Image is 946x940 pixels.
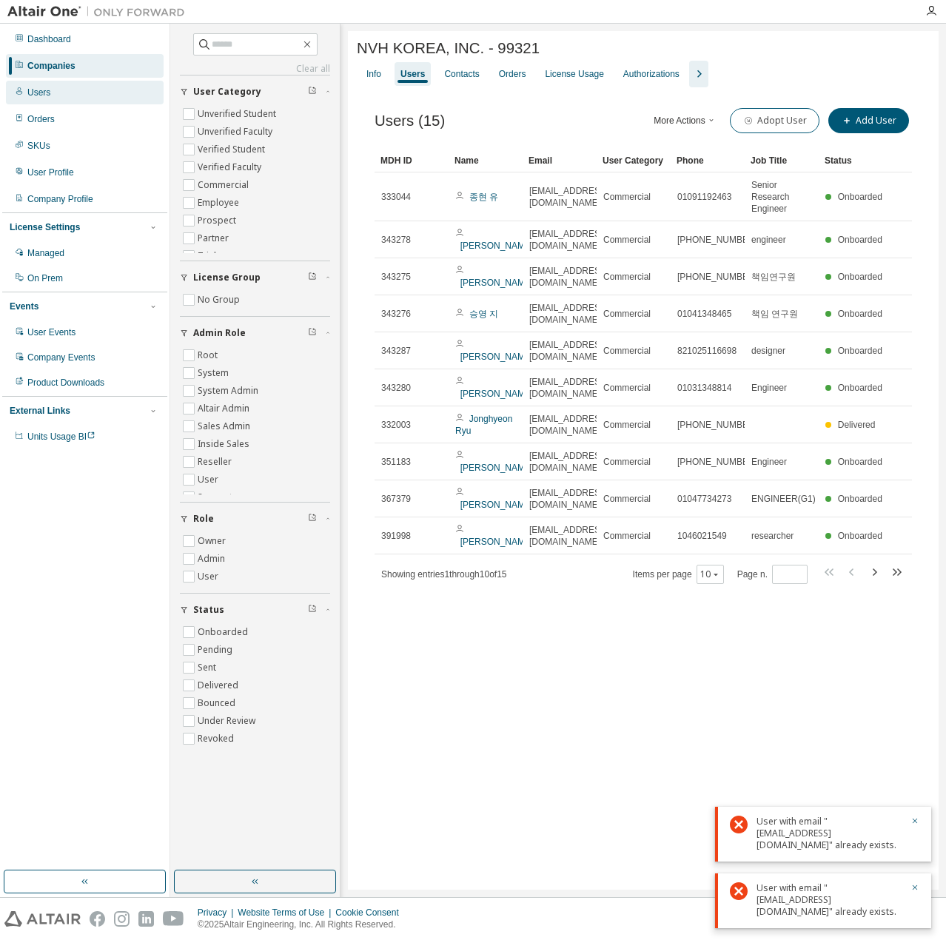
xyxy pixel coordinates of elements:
[838,346,882,356] span: Onboarded
[677,271,757,283] span: [PHONE_NUMBER]
[499,68,526,80] div: Orders
[603,191,651,203] span: Commercial
[529,487,608,511] span: [EMAIL_ADDRESS][DOMAIN_NAME]
[603,530,651,542] span: Commercial
[603,234,651,246] span: Commercial
[198,141,268,158] label: Verified Student
[529,185,608,209] span: [EMAIL_ADDRESS][DOMAIN_NAME]
[114,911,130,927] img: instagram.svg
[400,68,425,80] div: Users
[308,86,317,98] span: Clear filter
[180,75,330,108] button: User Category
[27,432,95,442] span: Units Usage BI
[529,228,608,252] span: [EMAIL_ADDRESS][DOMAIN_NAME]
[633,565,724,584] span: Items per page
[198,417,253,435] label: Sales Admin
[838,383,882,393] span: Onboarded
[381,191,411,203] span: 333044
[198,694,238,712] label: Bounced
[27,352,95,363] div: Company Events
[751,382,787,394] span: Engineer
[7,4,192,19] img: Altair One
[603,456,651,468] span: Commercial
[751,179,812,215] span: Senior Research Engineer
[460,389,534,399] a: [PERSON_NAME]
[27,193,93,205] div: Company Profile
[198,194,242,212] label: Employee
[27,33,71,45] div: Dashboard
[677,191,731,203] span: 01091192463
[27,167,74,178] div: User Profile
[4,911,81,927] img: altair_logo.svg
[163,911,184,927] img: youtube.svg
[198,176,252,194] label: Commercial
[838,272,882,282] span: Onboarded
[198,105,279,123] label: Unverified Student
[529,302,608,326] span: [EMAIL_ADDRESS][DOMAIN_NAME]
[838,420,876,430] span: Delivered
[198,919,408,931] p: © 2025 Altair Engineering, Inc. All Rights Reserved.
[381,234,411,246] span: 343278
[737,565,808,584] span: Page n.
[751,308,798,320] span: 책임 연구원
[375,113,445,130] span: Users (15)
[381,271,411,283] span: 343275
[193,272,261,283] span: License Group
[193,604,224,616] span: Status
[198,489,235,506] label: Support
[751,456,787,468] span: Engineer
[193,86,261,98] span: User Category
[10,221,80,233] div: License Settings
[366,68,381,80] div: Info
[180,594,330,626] button: Status
[308,604,317,616] span: Clear filter
[529,413,608,437] span: [EMAIL_ADDRESS][DOMAIN_NAME]
[650,108,721,133] button: More Actions
[27,113,55,125] div: Orders
[198,659,219,677] label: Sent
[751,149,813,172] div: Job Title
[529,339,608,363] span: [EMAIL_ADDRESS][DOMAIN_NAME]
[198,677,241,694] label: Delivered
[27,247,64,259] div: Managed
[751,493,816,505] span: ENGINEER(G1)
[90,911,105,927] img: facebook.svg
[380,149,443,172] div: MDH ID
[460,241,534,251] a: [PERSON_NAME]
[603,149,665,172] div: User Category
[335,907,407,919] div: Cookie Consent
[381,345,411,357] span: 343287
[751,234,786,246] span: engineer
[27,326,76,338] div: User Events
[700,568,720,580] button: 10
[677,345,737,357] span: 821025116698
[677,493,731,505] span: 01047734273
[460,500,534,510] a: [PERSON_NAME]
[838,531,882,541] span: Onboarded
[10,405,70,417] div: External Links
[193,327,246,339] span: Admin Role
[677,530,727,542] span: 1046021549
[751,530,794,542] span: researcher
[198,532,229,550] label: Owner
[825,149,887,172] div: Status
[308,327,317,339] span: Clear filter
[603,382,651,394] span: Commercial
[677,149,739,172] div: Phone
[730,108,819,133] button: Adopt User
[198,400,252,417] label: Altair Admin
[308,513,317,525] span: Clear filter
[757,882,902,918] div: User with email "[EMAIL_ADDRESS][DOMAIN_NAME]" already exists.
[198,712,258,730] label: Under Review
[838,235,882,245] span: Onboarded
[198,212,239,229] label: Prospect
[469,192,498,202] a: 종현 유
[460,463,534,473] a: [PERSON_NAME]
[757,816,902,851] div: User with email "[EMAIL_ADDRESS][DOMAIN_NAME]" already exists.
[180,503,330,535] button: Role
[198,364,232,382] label: System
[198,435,252,453] label: Inside Sales
[180,317,330,349] button: Admin Role
[460,352,534,362] a: [PERSON_NAME]
[238,907,335,919] div: Website Terms of Use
